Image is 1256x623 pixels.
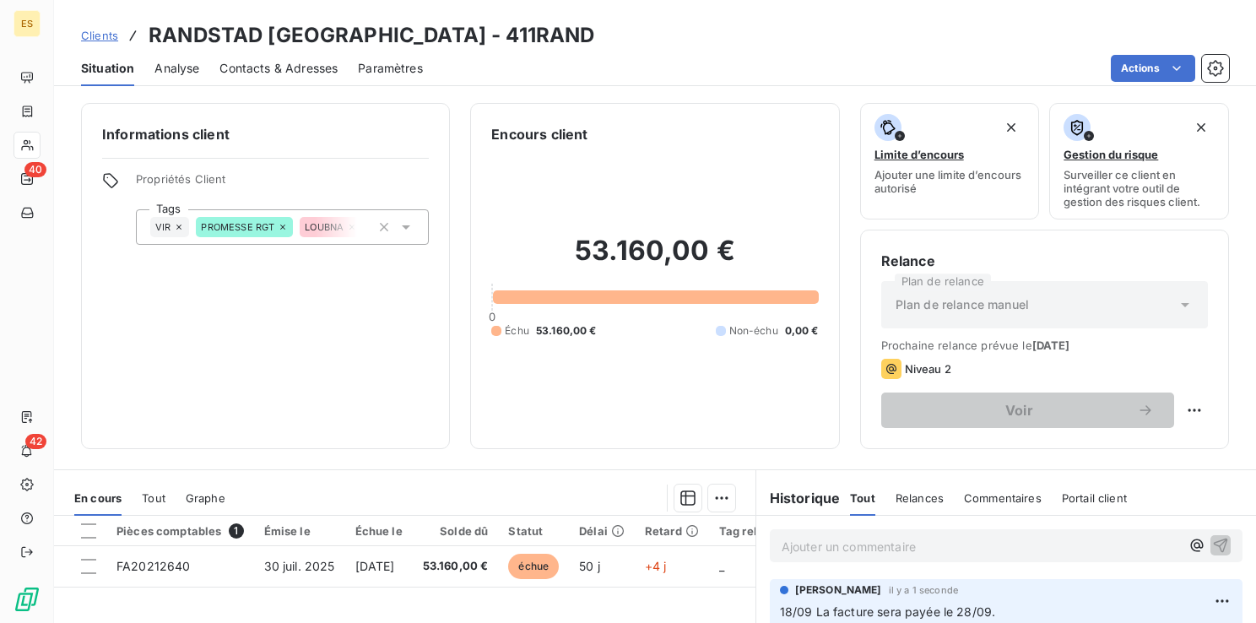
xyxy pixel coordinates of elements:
span: 30 juil. 2025 [264,559,335,573]
span: PROMESSE RGT [201,222,274,232]
span: _ [719,559,724,573]
button: Voir [881,393,1174,428]
span: Graphe [186,491,225,505]
button: Limite d’encoursAjouter une limite d’encours autorisé [860,103,1040,219]
div: Retard [645,524,699,538]
input: Ajouter une valeur [357,219,371,235]
h2: 53.160,00 € [491,234,818,284]
button: Gestion du risqueSurveiller ce client en intégrant votre outil de gestion des risques client. [1049,103,1229,219]
span: VIR [155,222,171,232]
span: Plan de relance manuel [896,296,1029,313]
div: Tag relance [719,524,805,538]
span: 53.160,00 € [536,323,597,339]
span: [DATE] [1032,339,1070,352]
span: Tout [142,491,165,505]
div: Statut [508,524,559,538]
div: Échue le [355,524,403,538]
span: Analyse [154,60,199,77]
span: Tout [850,491,875,505]
span: +4 j [645,559,667,573]
h6: Encours client [491,124,587,144]
h6: Informations client [102,124,429,144]
span: Portail client [1062,491,1127,505]
span: échue [508,554,559,579]
span: 53.160,00 € [423,558,489,575]
span: Limite d’encours [874,148,964,161]
span: Voir [901,404,1137,417]
span: 40 [24,162,46,177]
span: FA20212640 [116,559,191,573]
span: [DATE] [355,559,395,573]
span: Échu [505,323,529,339]
span: 50 j [579,559,600,573]
span: Gestion du risque [1064,148,1158,161]
div: Pièces comptables [116,523,244,539]
span: 0 [489,310,495,323]
span: Paramètres [358,60,423,77]
span: il y a 1 seconde [889,585,958,595]
span: 1 [229,523,244,539]
div: ES [14,10,41,37]
span: Relances [896,491,944,505]
span: Niveau 2 [905,362,951,376]
h6: Historique [756,488,841,508]
div: Émise le [264,524,335,538]
a: Clients [81,27,118,44]
span: Non-échu [729,323,778,339]
span: Situation [81,60,134,77]
span: 18/09 La facture sera payée le 28/09. [780,604,996,619]
h6: Relance [881,251,1208,271]
span: Surveiller ce client en intégrant votre outil de gestion des risques client. [1064,168,1215,209]
span: LOUBNA [305,222,344,232]
span: Contacts & Adresses [219,60,338,77]
div: Délai [579,524,625,538]
span: Prochaine relance prévue le [881,339,1208,352]
span: En cours [74,491,122,505]
span: Clients [81,29,118,42]
span: 0,00 € [785,323,819,339]
h3: RANDSTAD [GEOGRAPHIC_DATA] - 411RAND [149,20,594,51]
span: Ajouter une limite d’encours autorisé [874,168,1026,195]
span: [PERSON_NAME] [795,582,882,598]
iframe: Intercom live chat [1199,566,1239,606]
span: Commentaires [964,491,1042,505]
span: Propriétés Client [136,172,429,196]
img: Logo LeanPay [14,586,41,613]
div: Solde dû [423,524,489,538]
span: 42 [25,434,46,449]
button: Actions [1111,55,1195,82]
